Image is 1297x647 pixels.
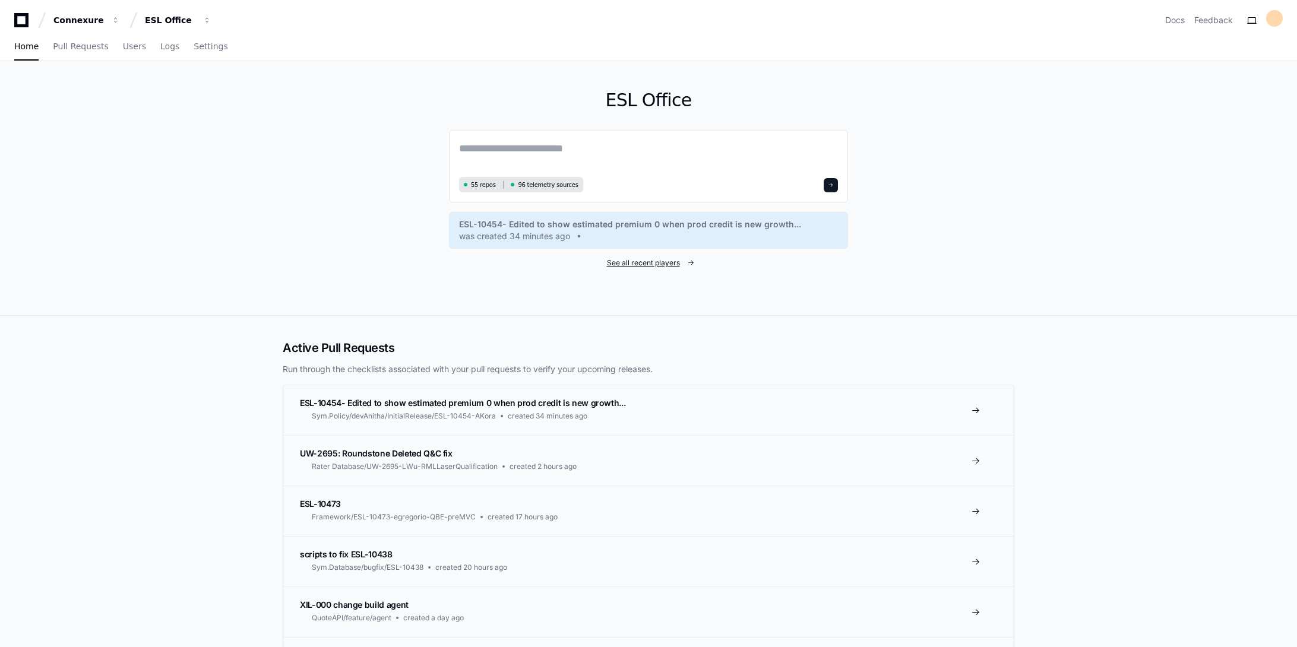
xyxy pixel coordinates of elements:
[14,43,39,50] span: Home
[459,230,570,242] span: was created 34 minutes ago
[53,33,108,61] a: Pull Requests
[459,218,801,230] span: ESL-10454- Edited to show estimated premium 0 when prod credit is new growth...
[312,563,423,572] span: Sym.Database/bugfix/ESL-10438
[283,435,1014,486] a: UW-2695: Roundstone Deleted Q&C fixRater Database/UW-2695-LWu-RMLLaserQualificationcreated 2 hour...
[140,9,216,31] button: ESL Office
[300,499,341,509] span: ESL-10473
[312,613,391,623] span: QuoteAPI/feature/agent
[160,33,179,61] a: Logs
[300,600,409,610] span: XIL-000 change build agent
[49,9,125,31] button: Connexure
[53,43,108,50] span: Pull Requests
[160,43,179,50] span: Logs
[194,43,227,50] span: Settings
[194,33,227,61] a: Settings
[403,613,464,623] span: created a day ago
[283,363,1014,375] p: Run through the checklists associated with your pull requests to verify your upcoming releases.
[471,180,496,189] span: 55 repos
[435,563,507,572] span: created 20 hours ago
[312,462,498,471] span: Rater Database/UW-2695-LWu-RMLLaserQualification
[283,536,1014,586] a: scripts to fix ESL-10438Sym.Database/bugfix/ESL-10438created 20 hours ago
[607,258,680,268] span: See all recent players
[312,512,476,522] span: Framework/ESL-10473-egregorio-QBE-preMVC
[508,411,587,421] span: created 34 minutes ago
[283,340,1014,356] h2: Active Pull Requests
[1165,14,1185,26] a: Docs
[1194,14,1233,26] button: Feedback
[283,385,1014,435] a: ESL-10454- Edited to show estimated premium 0 when prod credit is new growth...Sym.Policy/devAnit...
[518,180,578,189] span: 96 telemetry sources
[145,14,196,26] div: ESL Office
[283,586,1014,637] a: XIL-000 change build agentQuoteAPI/feature/agentcreated a day ago
[53,14,105,26] div: Connexure
[123,43,146,50] span: Users
[123,33,146,61] a: Users
[449,90,848,111] h1: ESL Office
[283,486,1014,536] a: ESL-10473Framework/ESL-10473-egregorio-QBE-preMVCcreated 17 hours ago
[459,218,838,242] a: ESL-10454- Edited to show estimated premium 0 when prod credit is new growth...was created 34 min...
[488,512,558,522] span: created 17 hours ago
[449,258,848,268] a: See all recent players
[312,411,496,421] span: Sym.Policy/devAnitha/InitialRelease/ESL-10454-AKora
[300,398,625,408] span: ESL-10454- Edited to show estimated premium 0 when prod credit is new growth...
[300,549,393,559] span: scripts to fix ESL-10438
[14,33,39,61] a: Home
[300,448,453,458] span: UW-2695: Roundstone Deleted Q&C fix
[510,462,577,471] span: created 2 hours ago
